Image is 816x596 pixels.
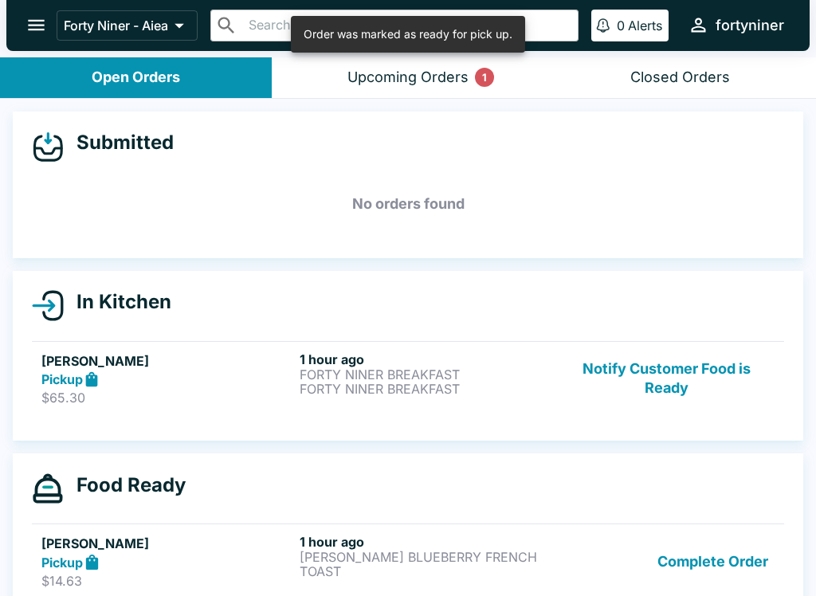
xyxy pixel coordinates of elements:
[57,10,198,41] button: Forty Niner - Aiea
[92,69,180,87] div: Open Orders
[64,473,186,497] h4: Food Ready
[41,390,293,406] p: $65.30
[300,382,551,396] p: FORTY NINER BREAKFAST
[628,18,662,33] p: Alerts
[64,290,171,314] h4: In Kitchen
[64,131,174,155] h4: Submitted
[559,351,775,406] button: Notify Customer Food is Ready
[41,555,83,571] strong: Pickup
[651,534,775,589] button: Complete Order
[41,573,293,589] p: $14.63
[32,175,784,233] h5: No orders found
[304,21,512,48] div: Order was marked as ready for pick up.
[32,341,784,416] a: [PERSON_NAME]Pickup$65.301 hour agoFORTY NINER BREAKFASTFORTY NINER BREAKFASTNotify Customer Food...
[41,534,293,553] h5: [PERSON_NAME]
[347,69,469,87] div: Upcoming Orders
[300,367,551,382] p: FORTY NINER BREAKFAST
[630,69,730,87] div: Closed Orders
[300,351,551,367] h6: 1 hour ago
[244,14,571,37] input: Search orders by name or phone number
[41,351,293,371] h5: [PERSON_NAME]
[716,16,784,35] div: fortyniner
[16,5,57,45] button: open drawer
[64,18,168,33] p: Forty Niner - Aiea
[681,8,790,42] button: fortyniner
[617,18,625,33] p: 0
[41,371,83,387] strong: Pickup
[300,550,551,578] p: [PERSON_NAME] BLUEBERRY FRENCH TOAST
[300,534,551,550] h6: 1 hour ago
[482,69,487,85] p: 1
